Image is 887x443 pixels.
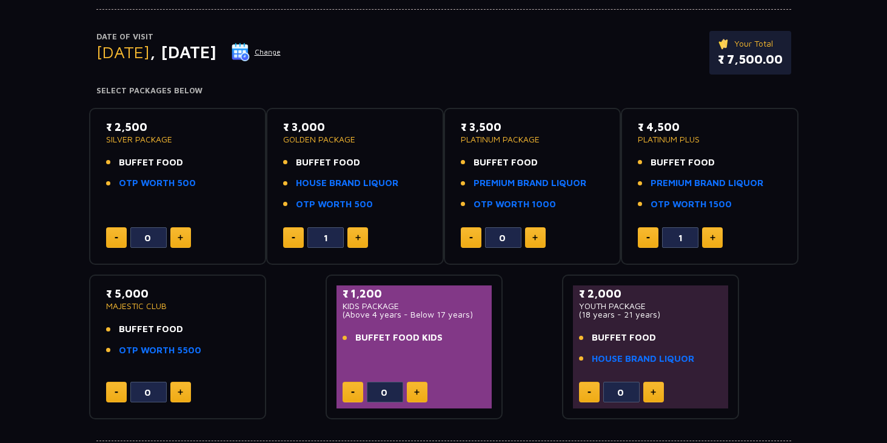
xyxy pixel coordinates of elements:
img: plus [710,235,715,241]
img: plus [532,235,538,241]
a: HOUSE BRAND LIQUOR [296,176,398,190]
a: HOUSE BRAND LIQUOR [592,352,694,366]
a: PREMIUM BRAND LIQUOR [474,176,586,190]
span: [DATE] [96,42,150,62]
span: BUFFET FOOD [474,156,538,170]
p: ₹ 2,000 [579,285,723,302]
p: (18 years - 21 years) [579,310,723,319]
button: Change [231,42,281,62]
img: plus [178,235,183,241]
a: PREMIUM BRAND LIQUOR [651,176,763,190]
span: BUFFET FOOD KIDS [355,331,443,345]
img: ticket [718,37,731,50]
p: Your Total [718,37,783,50]
span: BUFFET FOOD [296,156,360,170]
h4: Select Packages Below [96,86,791,96]
p: MAJESTIC CLUB [106,302,250,310]
p: ₹ 4,500 [638,119,782,135]
span: BUFFET FOOD [592,331,656,345]
span: BUFFET FOOD [651,156,715,170]
p: (Above 4 years - Below 17 years) [343,310,486,319]
p: GOLDEN PACKAGE [283,135,427,144]
p: ₹ 5,000 [106,285,250,302]
p: ₹ 2,500 [106,119,250,135]
img: plus [651,389,656,395]
span: BUFFET FOOD [119,322,183,336]
img: plus [355,235,361,241]
img: minus [115,237,118,239]
img: minus [587,391,591,393]
p: PLATINUM PLUS [638,135,782,144]
a: OTP WORTH 1000 [474,198,556,212]
img: minus [646,237,650,239]
img: minus [292,237,295,239]
p: SILVER PACKAGE [106,135,250,144]
a: OTP WORTH 1500 [651,198,732,212]
span: , [DATE] [150,42,216,62]
p: YOUTH PACKAGE [579,302,723,310]
img: minus [351,391,355,393]
a: OTP WORTH 5500 [119,344,201,358]
img: minus [469,237,473,239]
img: plus [178,389,183,395]
img: plus [414,389,420,395]
p: Date of Visit [96,31,281,43]
p: ₹ 7,500.00 [718,50,783,68]
a: OTP WORTH 500 [296,198,373,212]
p: ₹ 3,500 [461,119,604,135]
p: KIDS PACKAGE [343,302,486,310]
img: minus [115,391,118,393]
p: ₹ 3,000 [283,119,427,135]
a: OTP WORTH 500 [119,176,196,190]
span: BUFFET FOOD [119,156,183,170]
p: PLATINUM PACKAGE [461,135,604,144]
p: ₹ 1,200 [343,285,486,302]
